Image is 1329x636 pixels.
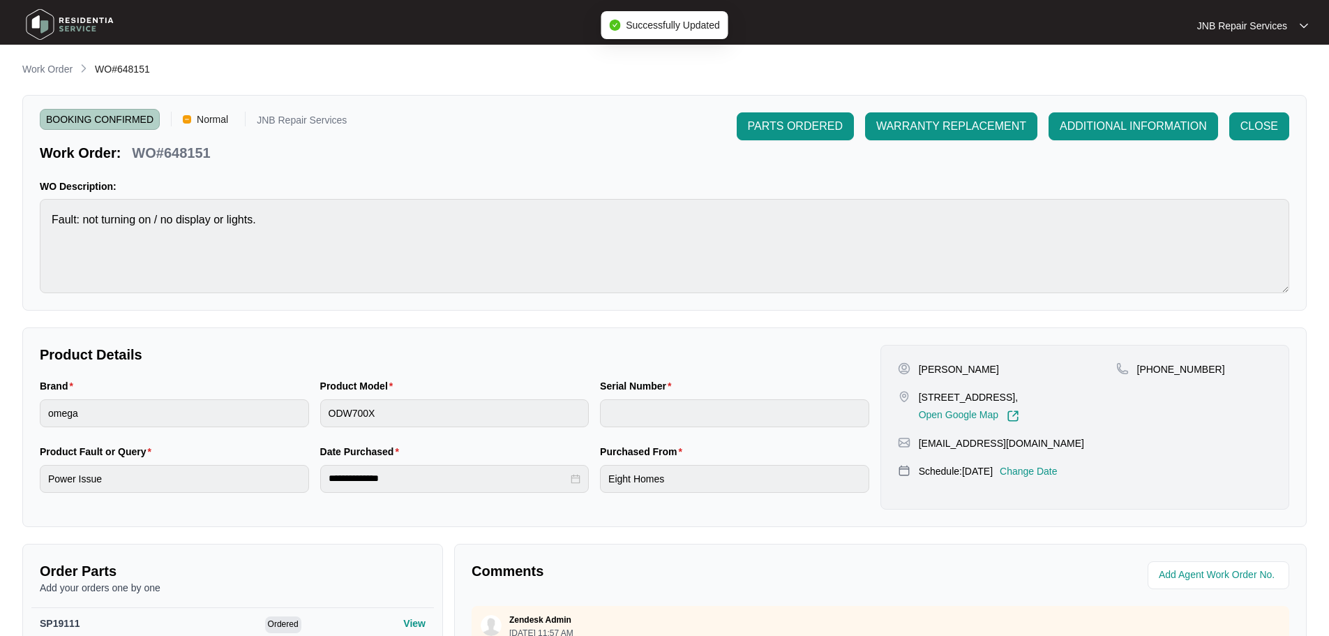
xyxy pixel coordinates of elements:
input: Product Model [320,399,590,427]
button: ADDITIONAL INFORMATION [1049,112,1218,140]
input: Product Fault or Query [40,465,309,493]
label: Product Model [320,379,399,393]
img: residentia service logo [21,3,119,45]
img: dropdown arrow [1300,22,1308,29]
input: Brand [40,399,309,427]
a: Open Google Map [919,410,1019,422]
img: Vercel Logo [183,115,191,124]
input: Purchased From [600,465,869,493]
span: Ordered [265,616,301,633]
p: [STREET_ADDRESS], [919,390,1019,404]
span: Successfully Updated [626,20,720,31]
textarea: Fault: not turning on / no display or lights. [40,199,1289,293]
p: Change Date [1000,464,1058,478]
p: Schedule: [DATE] [919,464,993,478]
img: map-pin [1116,362,1129,375]
label: Brand [40,379,79,393]
input: Serial Number [600,399,869,427]
label: Date Purchased [320,445,405,459]
label: Serial Number [600,379,677,393]
label: Purchased From [600,445,688,459]
span: PARTS ORDERED [748,118,843,135]
span: check-circle [609,20,620,31]
span: CLOSE [1240,118,1278,135]
img: map-pin [898,436,910,449]
p: View [403,616,426,630]
p: Comments [472,561,871,581]
p: Zendesk Admin [509,614,571,626]
p: [PHONE_NUMBER] [1137,362,1225,376]
p: Product Details [40,345,869,364]
button: WARRANTY REPLACEMENT [865,112,1037,140]
img: user.svg [481,615,502,636]
input: Date Purchased [329,471,569,486]
img: Link-External [1007,410,1019,422]
p: JNB Repair Services [1197,19,1287,33]
p: WO#648151 [132,143,210,163]
span: Normal [191,109,234,130]
p: [PERSON_NAME] [919,362,999,376]
p: [EMAIL_ADDRESS][DOMAIN_NAME] [919,436,1084,450]
img: map-pin [898,464,910,477]
img: map-pin [898,390,910,403]
input: Add Agent Work Order No. [1159,567,1281,584]
img: chevron-right [78,63,89,74]
span: WO#648151 [95,64,150,75]
p: Work Order [22,62,73,76]
span: WARRANTY REPLACEMENT [876,118,1026,135]
span: BOOKING CONFIRMED [40,109,160,130]
p: Order Parts [40,561,426,581]
img: user-pin [898,362,910,375]
p: WO Description: [40,179,1289,193]
p: JNB Repair Services [257,115,347,130]
p: Work Order: [40,143,121,163]
label: Product Fault or Query [40,445,157,459]
button: CLOSE [1229,112,1289,140]
a: Work Order [20,62,75,77]
span: ADDITIONAL INFORMATION [1060,118,1207,135]
button: PARTS ORDERED [737,112,854,140]
span: SP19111 [40,618,80,629]
p: Add your orders one by one [40,581,426,595]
